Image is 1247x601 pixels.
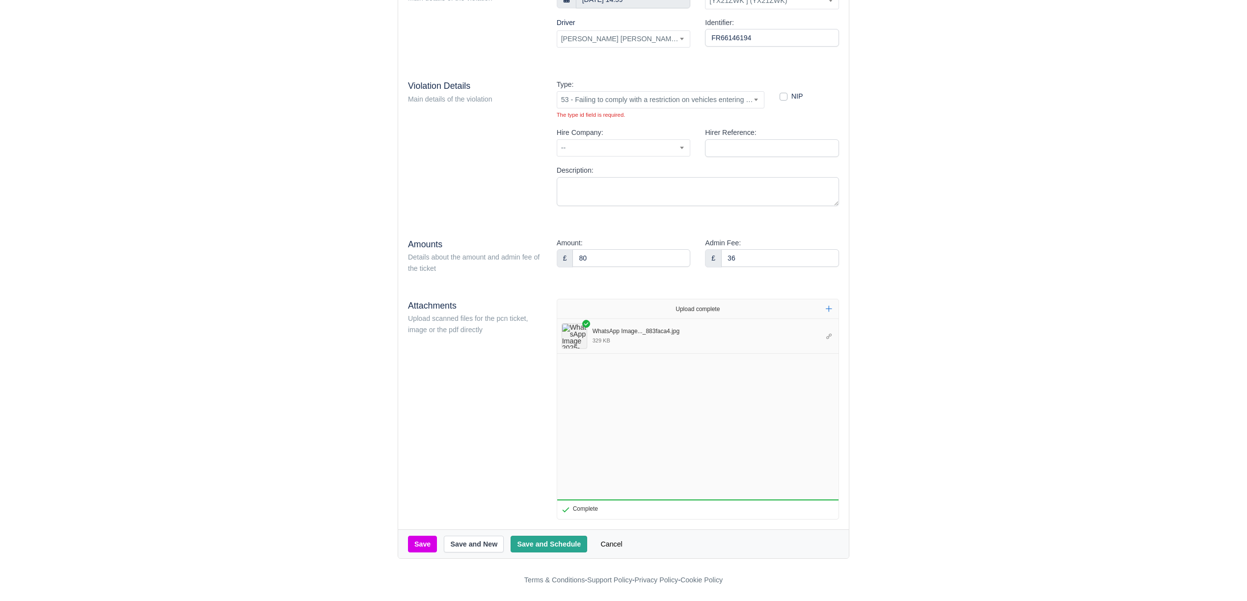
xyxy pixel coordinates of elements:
[705,127,756,138] label: Hirer Reference:
[557,139,690,157] span: --
[557,94,764,106] span: 53 - Failing to comply with a restriction on vehicles entering a pedestrian zone (N/A)
[557,499,600,519] div: Complete
[557,91,765,108] span: 53 - Failing to comply with a restriction on vehicles entering a pedestrian zone (N/A)
[557,165,594,176] label: Description:
[408,313,542,336] div: Upload scanned files for the pcn ticket, image or the pdf directly
[444,536,504,552] button: Save and New
[680,576,723,584] a: Cookie Policy
[408,252,542,274] div: Details about the amount and admin fee of the ticket
[705,29,839,47] input: GHB 1243 GB
[587,576,632,584] a: Support Policy
[557,249,573,267] div: £
[557,30,691,48] span: Mohammed Ikram Miah (X496)
[562,324,587,348] a: WhatsApp Image 2025-09-10 at 11.50.32_883faca4.jpg
[705,17,734,28] label: Identifier:
[635,576,678,584] a: Privacy Policy
[594,536,628,552] a: Cancel
[705,249,722,267] div: £
[822,302,836,316] button: Add more files
[344,575,903,586] div: - - -
[557,142,690,154] span: --
[408,94,542,105] div: Main details of the violation
[593,328,820,336] div: WhatsApp Image 2025-09-10 at 11.50.32_883faca4.jpg
[656,299,739,319] div: Upload complete
[557,17,575,28] label: Driver
[1198,554,1247,601] iframe: Chat Widget
[511,536,587,552] button: Save and Schedule
[524,576,585,584] a: Terms & Conditions
[705,237,741,249] label: Admin Fee:
[557,33,690,45] span: Mohammed Ikram Miah (X496)
[791,91,803,102] label: NIP
[824,331,835,341] button: Copy link
[557,79,574,90] label: Type:
[408,81,542,91] h5: Violation Details
[572,249,690,267] input: 0.00
[593,337,610,344] div: 329 KB
[408,239,542,250] h5: Amounts
[557,110,765,119] div: The type id field is required.
[557,237,583,249] label: Amount:
[557,299,839,520] div: File Uploader
[557,127,603,138] label: Hire Company:
[408,301,542,311] h5: Attachments
[562,505,598,513] div: Complete
[408,536,437,552] button: Save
